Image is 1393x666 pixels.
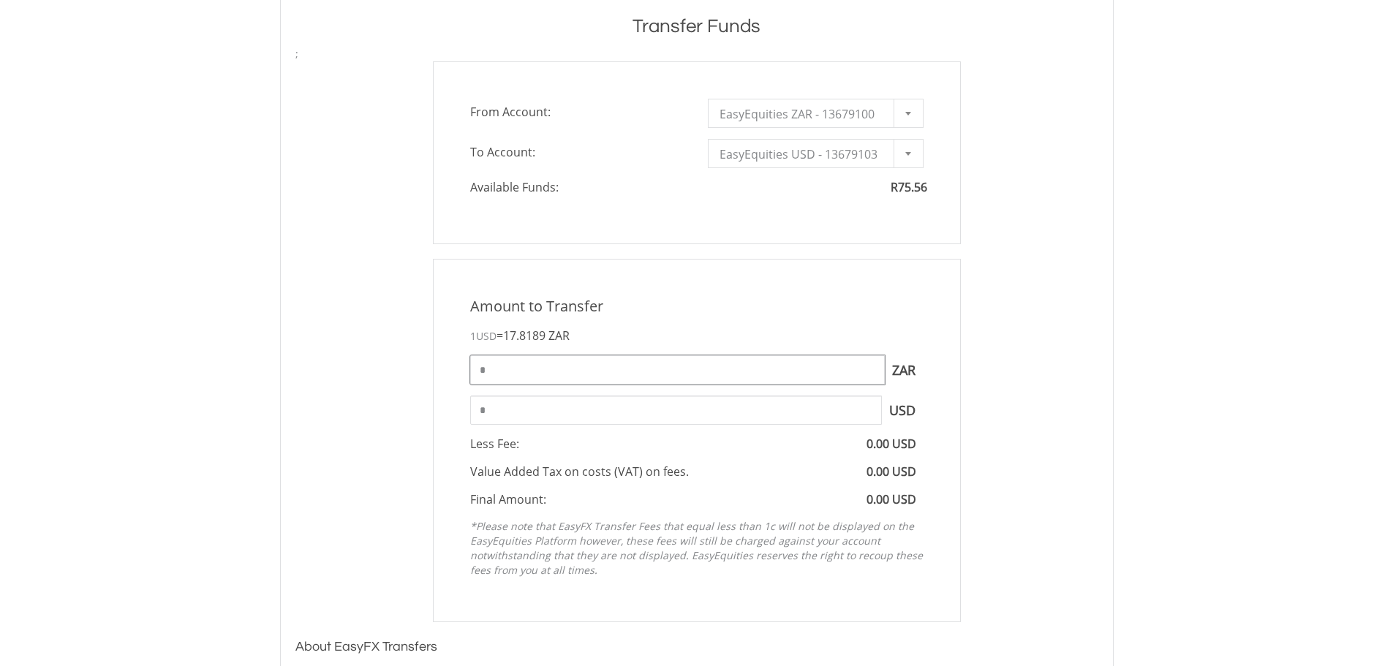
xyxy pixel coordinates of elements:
span: = [497,328,570,344]
span: 17.8189 [503,328,546,344]
span: Less Fee: [470,436,519,452]
span: From Account: [459,99,697,125]
span: Available Funds: [459,179,697,196]
em: *Please note that EasyFX Transfer Fees that equal less than 1c will not be displayed on the EasyE... [470,519,923,577]
span: ZAR [885,355,924,385]
span: Value Added Tax on costs (VAT) on fees. [470,463,689,480]
span: To Account: [459,139,697,165]
span: Final Amount: [470,491,546,507]
div: Amount to Transfer [459,296,935,317]
span: 0.00 USD [867,436,916,452]
h1: Transfer Funds [295,13,1098,39]
span: ZAR [548,328,570,344]
span: 0.00 USD [867,491,916,507]
span: USD [476,329,497,343]
span: R75.56 [891,179,927,195]
span: USD [882,396,924,425]
span: EasyEquities USD - 13679103 [720,140,890,169]
h3: About EasyFX Transfers [295,637,1098,657]
span: EasyEquities ZAR - 13679100 [720,99,890,129]
span: 0.00 USD [867,463,916,480]
span: 1 [470,329,497,343]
